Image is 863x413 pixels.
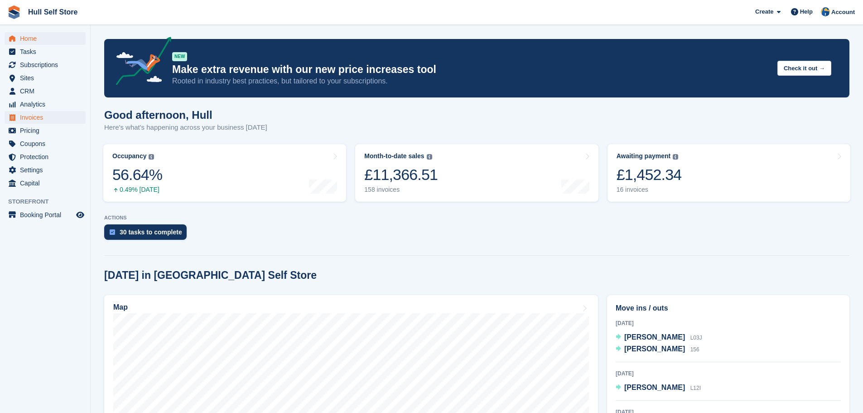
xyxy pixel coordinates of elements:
[104,122,267,133] p: Here's what's happening across your business [DATE]
[755,7,773,16] span: Create
[5,98,86,111] a: menu
[120,228,182,236] div: 30 tasks to complete
[831,8,855,17] span: Account
[8,197,90,206] span: Storefront
[616,319,841,327] div: [DATE]
[172,63,770,76] p: Make extra revenue with our new price increases tool
[104,109,267,121] h1: Good afternoon, Hull
[104,269,317,282] h2: [DATE] in [GEOGRAPHIC_DATA] Self Store
[113,303,128,311] h2: Map
[690,346,699,353] span: 156
[690,385,701,391] span: L12I
[821,7,830,16] img: Hull Self Store
[5,124,86,137] a: menu
[427,154,432,160] img: icon-info-grey-7440780725fd019a000dd9b08b2336e03edf1995a4989e88bcd33f0948082b44.svg
[616,303,841,314] h2: Move ins / outs
[617,152,671,160] div: Awaiting payment
[20,98,74,111] span: Analytics
[5,137,86,150] a: menu
[112,152,146,160] div: Occupancy
[777,61,831,76] button: Check it out →
[624,345,685,353] span: [PERSON_NAME]
[5,209,86,221] a: menu
[616,369,841,378] div: [DATE]
[103,144,346,202] a: Occupancy 56.64% 0.49% [DATE]
[5,85,86,97] a: menu
[110,229,115,235] img: task-75834270c22a3079a89374b754ae025e5fb1db73e45f91037f5363f120a921f8.svg
[5,58,86,71] a: menu
[20,85,74,97] span: CRM
[20,177,74,189] span: Capital
[20,45,74,58] span: Tasks
[673,154,678,160] img: icon-info-grey-7440780725fd019a000dd9b08b2336e03edf1995a4989e88bcd33f0948082b44.svg
[616,382,701,394] a: [PERSON_NAME] L12I
[5,32,86,45] a: menu
[624,333,685,341] span: [PERSON_NAME]
[364,152,424,160] div: Month-to-date sales
[5,72,86,84] a: menu
[20,72,74,84] span: Sites
[800,7,813,16] span: Help
[5,164,86,176] a: menu
[7,5,21,19] img: stora-icon-8386f47178a22dfd0bd8f6a31ec36ba5ce8667c1dd55bd0f319d3a0aa187defe.svg
[617,186,682,194] div: 16 invoices
[20,32,74,45] span: Home
[5,45,86,58] a: menu
[20,137,74,150] span: Coupons
[5,111,86,124] a: menu
[624,384,685,391] span: [PERSON_NAME]
[5,177,86,189] a: menu
[20,111,74,124] span: Invoices
[149,154,154,160] img: icon-info-grey-7440780725fd019a000dd9b08b2336e03edf1995a4989e88bcd33f0948082b44.svg
[607,144,850,202] a: Awaiting payment £1,452.34 16 invoices
[20,209,74,221] span: Booking Portal
[24,5,81,19] a: Hull Self Store
[617,165,682,184] div: £1,452.34
[112,186,162,194] div: 0.49% [DATE]
[104,224,191,244] a: 30 tasks to complete
[108,37,172,88] img: price-adjustments-announcement-icon-8257ccfd72463d97f412b2fc003d46551f7dbcb40ab6d574587a9cd5c0d94...
[364,186,438,194] div: 158 invoices
[20,151,74,163] span: Protection
[20,58,74,71] span: Subscriptions
[616,332,702,344] a: [PERSON_NAME] L03J
[112,165,162,184] div: 56.64%
[20,164,74,176] span: Settings
[5,151,86,163] a: menu
[355,144,598,202] a: Month-to-date sales £11,366.51 158 invoices
[364,165,438,184] div: £11,366.51
[104,215,849,221] p: ACTIONS
[75,209,86,220] a: Preview store
[616,344,699,355] a: [PERSON_NAME] 156
[172,52,187,61] div: NEW
[20,124,74,137] span: Pricing
[172,76,770,86] p: Rooted in industry best practices, but tailored to your subscriptions.
[690,335,702,341] span: L03J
